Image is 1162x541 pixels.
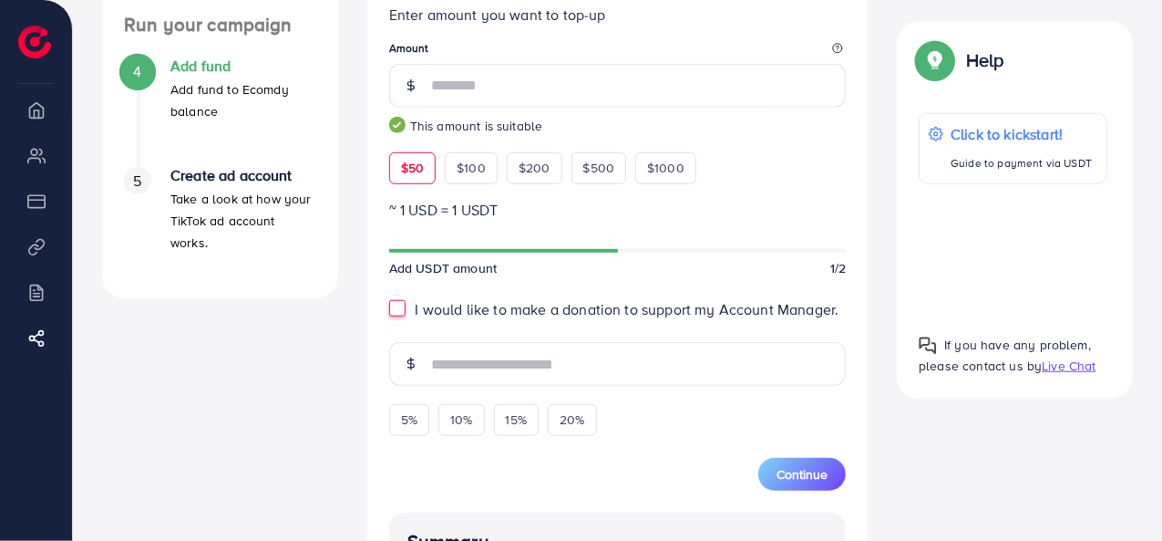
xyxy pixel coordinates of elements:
span: $500 [583,159,615,177]
li: Add fund [102,57,338,167]
span: 10% [450,411,472,429]
h4: Create ad account [170,167,316,184]
iframe: Chat [1085,459,1148,527]
h4: Run your campaign [102,14,338,36]
span: 4 [133,61,141,82]
span: I would like to make a donation to support my Account Manager. [416,299,839,319]
span: Add USDT amount [389,259,497,277]
span: 5% [401,411,417,429]
span: 1/2 [830,259,846,277]
p: Enter amount you want to top-up [389,4,847,26]
legend: Amount [389,40,847,63]
span: $200 [519,159,550,177]
img: logo [18,26,51,58]
span: $50 [401,159,424,177]
span: $100 [457,159,486,177]
img: Popup guide [919,337,937,355]
p: Add fund to Ecomdy balance [170,78,316,122]
img: guide [389,117,406,133]
span: $1000 [647,159,684,177]
span: If you have any problem, please contact us by [919,336,1091,375]
p: Click to kickstart! [951,123,1092,145]
p: Help [966,49,1004,71]
span: 5 [133,171,141,192]
small: This amount is suitable [389,117,847,135]
li: Create ad account [102,167,338,276]
span: Live Chat [1042,357,1095,375]
span: 15% [506,411,527,429]
span: Continue [776,465,828,484]
p: ~ 1 USD = 1 USDT [389,199,847,221]
p: Guide to payment via USDT [951,152,1092,174]
button: Continue [758,458,846,491]
img: Popup guide [919,44,951,77]
span: 20% [560,411,584,429]
p: Take a look at how your TikTok ad account works. [170,188,316,254]
h4: Add fund [170,57,316,75]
